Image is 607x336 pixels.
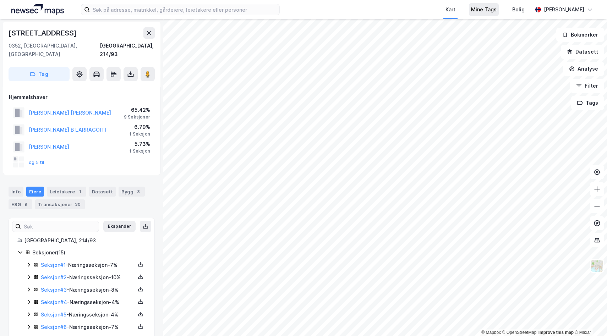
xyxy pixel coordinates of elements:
a: Seksjon#4 [41,299,67,305]
button: Datasett [561,45,604,59]
div: - Næringsseksjon - 4% [41,310,135,319]
div: 1 Seksjon [129,131,150,137]
div: 30 [74,201,82,208]
div: ESG [9,199,32,209]
input: Søk på adresse, matrikkel, gårdeiere, leietakere eller personer [90,4,279,15]
div: Leietakere [47,187,86,197]
div: - Næringsseksjon - 7% [41,261,135,269]
div: 9 Seksjoner [124,114,150,120]
div: 0352, [GEOGRAPHIC_DATA], [GEOGRAPHIC_DATA] [9,42,100,59]
div: 1 Seksjon [129,148,150,154]
button: Ekspander [103,221,136,232]
a: Seksjon#1 [41,262,66,268]
div: Hjemmelshaver [9,93,154,101]
div: 5.73% [129,140,150,148]
button: Tags [571,96,604,110]
a: Seksjon#2 [41,274,67,280]
div: Bolig [512,5,525,14]
div: Info [9,187,23,197]
div: [STREET_ADDRESS] [9,27,78,39]
div: Bygg [119,187,145,197]
div: Seksjoner ( 15 ) [32,248,146,257]
a: Seksjon#6 [41,324,67,330]
div: - Næringsseksjon - 4% [41,298,135,307]
div: Kart [445,5,455,14]
div: [GEOGRAPHIC_DATA], 214/93 [100,42,155,59]
div: 1 [76,188,83,195]
iframe: Chat Widget [572,302,607,336]
div: - Næringsseksjon - 8% [41,286,135,294]
button: Analyse [563,62,604,76]
div: - Næringsseksjon - 7% [41,323,135,331]
a: Mapbox [481,330,501,335]
div: 6.79% [129,123,150,131]
div: Transaksjoner [35,199,85,209]
a: OpenStreetMap [502,330,537,335]
div: 9 [22,201,29,208]
a: Seksjon#3 [41,287,67,293]
div: Kontrollprogram for chat [572,302,607,336]
div: [GEOGRAPHIC_DATA], 214/93 [24,236,146,245]
a: Seksjon#5 [41,312,66,318]
img: logo.a4113a55bc3d86da70a041830d287a7e.svg [11,4,64,15]
div: Datasett [89,187,116,197]
div: - Næringsseksjon - 10% [41,273,135,282]
button: Tag [9,67,70,81]
div: 65.42% [124,106,150,114]
button: Filter [570,79,604,93]
div: 3 [135,188,142,195]
button: Bokmerker [556,28,604,42]
div: Eiere [26,187,44,197]
div: [PERSON_NAME] [544,5,584,14]
a: Improve this map [538,330,574,335]
img: Z [590,259,604,272]
input: Søk [21,221,99,232]
div: Mine Tags [471,5,497,14]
